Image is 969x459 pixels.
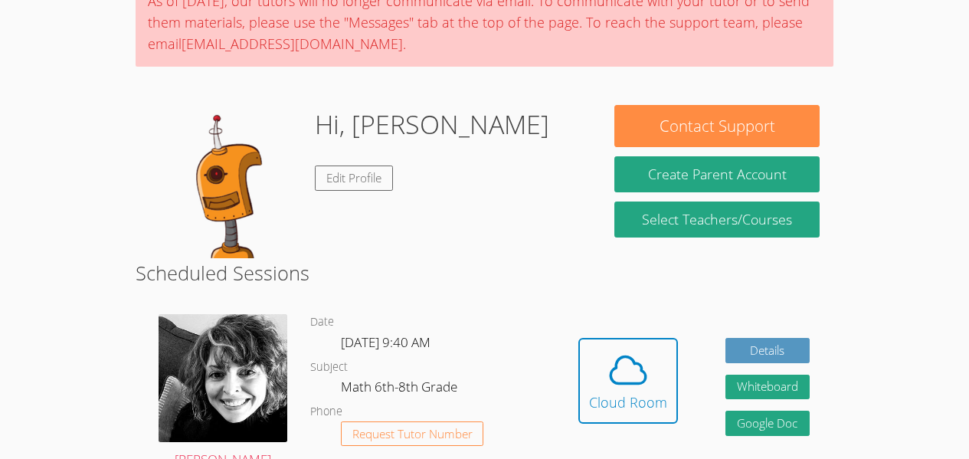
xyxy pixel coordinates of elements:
[310,313,334,332] dt: Date
[352,428,473,440] span: Request Tutor Number
[310,402,342,421] dt: Phone
[725,411,810,436] a: Google Doc
[310,358,348,377] dt: Subject
[136,258,833,287] h2: Scheduled Sessions
[614,156,819,192] button: Create Parent Account
[341,333,430,351] span: [DATE] 9:40 AM
[149,105,303,258] img: default.png
[341,421,484,447] button: Request Tutor Number
[341,376,460,402] dd: Math 6th-8th Grade
[589,392,667,413] div: Cloud Room
[725,338,810,363] a: Details
[315,105,549,144] h1: Hi, [PERSON_NAME]
[614,202,819,238] a: Select Teachers/Courses
[578,338,678,424] button: Cloud Room
[315,166,393,191] a: Edit Profile
[725,375,810,400] button: Whiteboard
[159,314,287,442] img: avatar.png
[614,105,819,147] button: Contact Support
